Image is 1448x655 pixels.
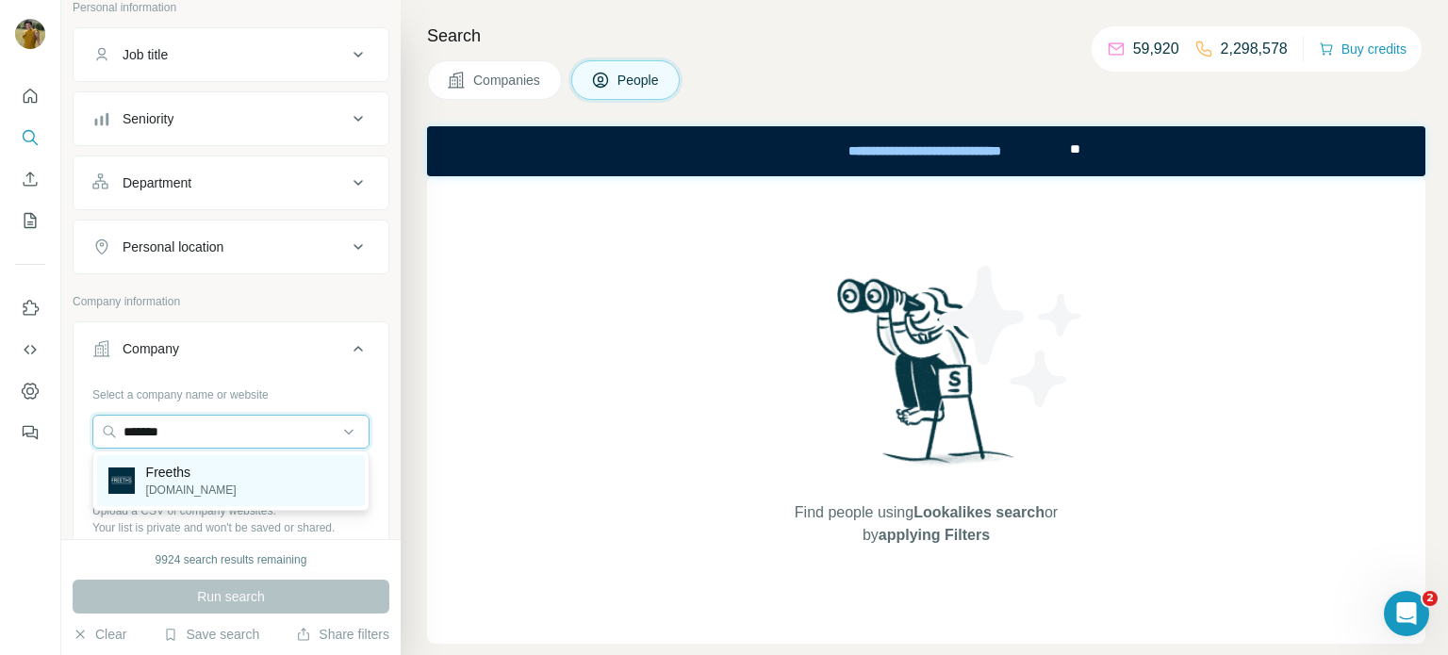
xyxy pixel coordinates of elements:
p: 2,298,578 [1221,38,1288,60]
p: 59,920 [1133,38,1179,60]
button: Company [74,326,388,379]
div: Job title [123,45,168,64]
iframe: Intercom live chat [1384,591,1429,636]
div: Seniority [123,109,173,128]
button: Job title [74,32,388,77]
span: Lookalikes search [913,504,1045,520]
button: Department [74,160,388,205]
span: Companies [473,71,542,90]
span: People [617,71,661,90]
button: Use Surfe on LinkedIn [15,291,45,325]
button: My lists [15,204,45,237]
button: Enrich CSV [15,162,45,196]
button: Save search [163,625,259,644]
button: Feedback [15,416,45,450]
p: Company information [73,293,389,310]
img: Avatar [15,19,45,49]
button: Buy credits [1319,36,1407,62]
span: 2 [1423,591,1438,606]
img: Freeths [108,467,135,494]
div: Department [123,173,191,192]
button: Dashboard [15,374,45,408]
img: Surfe Illustration - Woman searching with binoculars [829,273,1025,483]
div: 9924 search results remaining [156,551,307,568]
p: Upload a CSV of company websites. [92,502,370,519]
p: Your list is private and won't be saved or shared. [92,519,370,536]
img: Surfe Illustration - Stars [927,252,1096,421]
button: Use Surfe API [15,333,45,367]
div: Select a company name or website [92,379,370,403]
h4: Search [427,23,1425,49]
button: Personal location [74,224,388,270]
button: Quick start [15,79,45,113]
span: Find people using or by [775,501,1077,547]
button: Share filters [296,625,389,644]
iframe: Banner [427,126,1425,176]
button: Clear [73,625,126,644]
div: Company [123,339,179,358]
span: applying Filters [879,527,990,543]
button: Search [15,121,45,155]
button: Seniority [74,96,388,141]
p: [DOMAIN_NAME] [146,482,237,499]
div: Personal location [123,237,223,256]
p: Freeths [146,463,237,482]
